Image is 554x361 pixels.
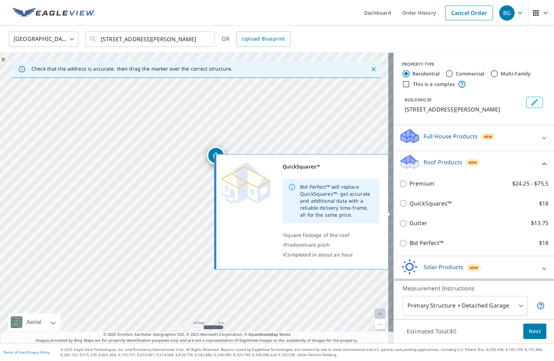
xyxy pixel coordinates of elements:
[403,284,545,293] p: Measurement Instructions
[3,350,25,355] a: Terms of Use
[375,319,385,330] a: Current Level 20, Zoom Out
[499,5,515,21] div: BG
[410,239,443,247] p: Bid Perfect™
[470,265,478,270] span: New
[405,105,523,114] p: [STREET_ADDRESS][PERSON_NAME]
[279,332,291,337] a: Terms
[539,199,548,208] p: $18
[526,97,543,108] button: Edit building 1
[375,309,385,319] a: Current Level 20, Zoom In Disabled
[501,70,531,77] label: Multi-Family
[401,324,462,339] p: Estimated Total: $0
[237,31,290,47] a: Upload Blueprint
[9,29,78,49] div: [GEOGRAPHIC_DATA]
[413,81,455,88] label: This is a complex
[456,70,485,77] label: Commercial
[248,332,278,337] a: OpenStreetMap
[60,347,551,358] p: © 2025 Eagle View Technologies, Inc. and Pictometry International Corp. All Rights Reserved. Repo...
[539,239,548,247] p: $18
[284,232,349,238] span: Square footage of the roof
[283,250,380,260] div: •
[101,29,200,49] input: Search by address or latitude-longitude
[402,61,546,67] div: PROPERTY TYPE
[207,146,225,168] div: Dropped pin, building 1, Residential property, 303 ORMSBY RD EAST NW EDMONTON AB T5T5P2
[103,332,291,338] span: © 2025 TomTom, Earthstar Geographics SIO, © 2025 Microsoft Corporation, ©
[484,134,493,139] span: New
[27,350,50,355] a: Privacy Policy
[300,181,374,221] div: Bid Perfect™ will replace QuickSquares™- get accurate and additional data with a reliable deliver...
[410,219,427,228] p: Gutter
[284,251,353,258] span: Completed in about an hour
[405,97,432,103] p: BUILDING ID
[31,66,232,72] p: Check that the address is accurate, then drag the marker over the correct structure.
[410,199,451,208] p: QuickSquares™
[512,179,548,188] p: $24.25 - $75.5
[283,240,380,250] div: •
[445,6,493,20] a: Cancel Order
[410,179,434,188] p: Premium
[3,350,50,354] p: |
[531,219,548,228] p: $13.75
[403,296,527,316] div: Primary Structure + Detached Garage
[469,160,477,165] span: New
[424,158,462,166] p: Roof Products
[24,313,43,331] div: Aerial
[222,162,270,204] img: Premium
[399,128,548,148] div: Full House ProductsNew
[8,313,60,331] div: Aerial
[242,35,285,43] span: Upload Blueprint
[424,263,463,271] p: Solar Products
[537,302,545,310] span: Your report will include the primary structure and a detached garage if one exists.
[283,162,380,172] div: QuickSquares™
[222,31,291,47] div: OR
[283,230,380,240] div: •
[13,8,95,18] img: EV Logo
[399,154,548,174] div: Roof ProductsNew
[369,65,378,74] button: Close
[412,70,440,77] label: Residential
[399,259,548,279] div: Solar ProductsNew
[284,241,330,248] span: Predominant pitch
[424,132,478,140] p: Full House Products
[523,324,546,339] button: Next
[529,327,541,336] span: Next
